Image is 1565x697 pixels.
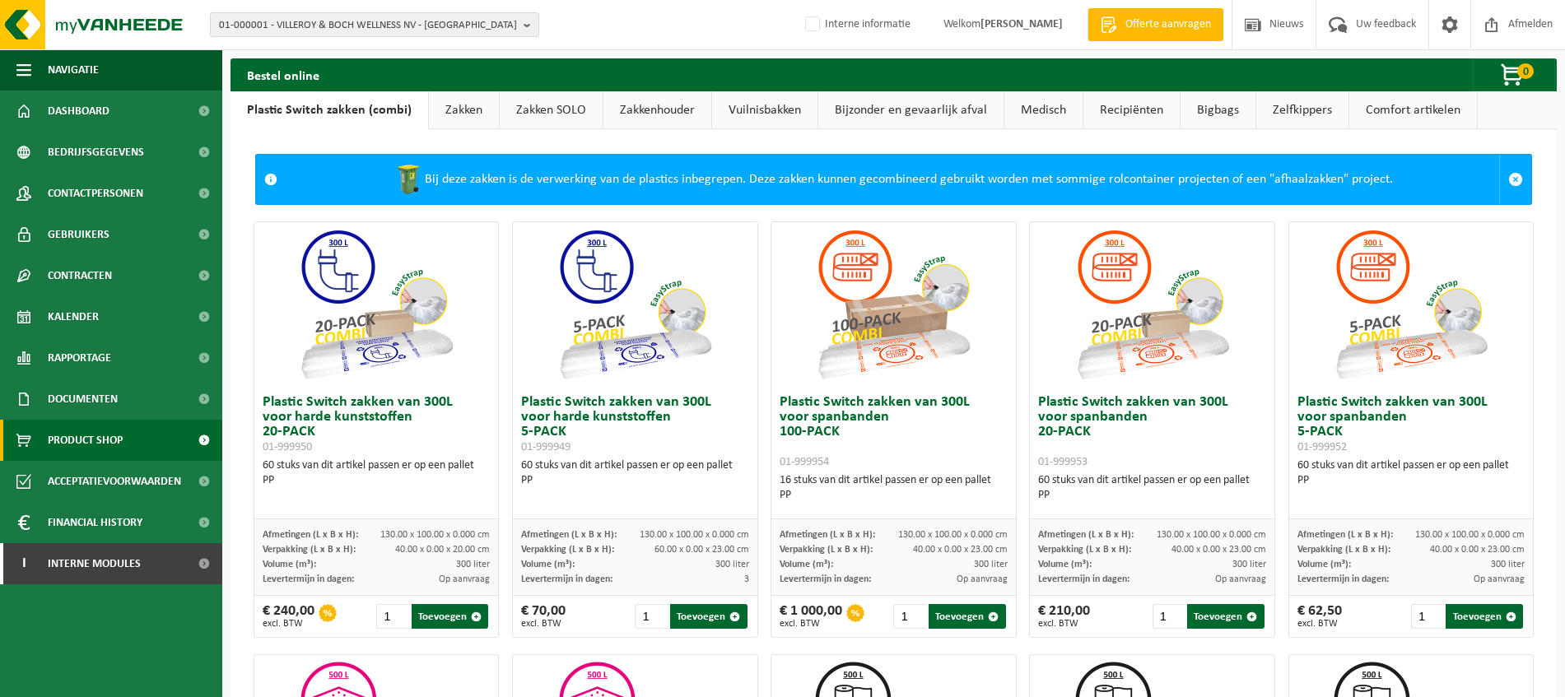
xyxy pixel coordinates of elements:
input: 1 [376,604,410,629]
button: Toevoegen [1187,604,1265,629]
div: PP [521,473,748,488]
span: Levertermijn in dagen: [521,574,612,584]
span: Verpakking (L x B x H): [263,545,356,555]
span: Volume (m³): [263,560,316,569]
span: 40.00 x 0.00 x 23.00 cm [1430,545,1525,555]
button: 0 [1473,58,1555,91]
a: Bigbags [1181,91,1255,129]
img: 01-999950 [294,222,459,387]
span: Gebruikers [48,214,109,255]
span: Levertermijn in dagen: [780,574,871,584]
span: 130.00 x 100.00 x 0.000 cm [1415,530,1525,540]
h2: Bestel online [231,58,336,91]
a: Plastic Switch zakken (combi) [231,91,428,129]
span: Interne modules [48,543,141,584]
span: Rapportage [48,337,111,379]
label: Interne informatie [802,12,911,37]
span: Volume (m³): [780,560,833,569]
span: Bedrijfsgegevens [48,132,144,173]
span: 300 liter [974,560,1008,569]
span: excl. BTW [1038,619,1090,629]
span: Documenten [48,379,118,420]
a: Comfort artikelen [1349,91,1477,129]
a: Recipiënten [1083,91,1180,129]
button: 01-000001 - VILLEROY & BOCH WELLNESS NV - [GEOGRAPHIC_DATA] [210,12,539,37]
span: 01-999953 [1038,456,1088,468]
button: Toevoegen [412,604,489,629]
div: PP [780,488,1007,503]
div: 60 stuks van dit artikel passen er op een pallet [521,458,748,488]
div: 60 stuks van dit artikel passen er op een pallet [1297,458,1525,488]
a: Offerte aanvragen [1088,8,1223,41]
span: 01-999950 [263,441,312,453]
span: Levertermijn in dagen: [1297,574,1389,584]
img: WB-0240-HPE-GN-50.png [392,163,425,196]
span: 130.00 x 100.00 x 0.000 cm [380,530,490,540]
div: 60 stuks van dit artikel passen er op een pallet [263,458,490,488]
div: Bij deze zakken is de verwerking van de plastics inbegrepen. Deze zakken kunnen gecombineerd gebr... [286,155,1499,204]
span: Volume (m³): [521,560,575,569]
span: Verpakking (L x B x H): [1038,545,1131,555]
span: Op aanvraag [439,574,490,584]
span: Financial History [48,502,142,543]
span: 01-999952 [1297,441,1347,453]
img: 01-999953 [1070,222,1235,387]
button: Toevoegen [929,604,1006,629]
span: 300 liter [715,560,749,569]
a: Zakken SOLO [500,91,603,129]
span: I [16,543,31,584]
h3: Plastic Switch zakken van 300L voor harde kunststoffen 5-PACK [521,395,748,454]
span: 01-999954 [780,456,829,468]
img: 01-999954 [811,222,976,387]
a: Medisch [1004,91,1083,129]
span: excl. BTW [521,619,566,629]
div: € 240,00 [263,604,314,629]
h3: Plastic Switch zakken van 300L voor spanbanden 20-PACK [1038,395,1265,469]
span: Verpakking (L x B x H): [780,545,873,555]
span: excl. BTW [1297,619,1342,629]
span: 40.00 x 0.00 x 20.00 cm [395,545,490,555]
span: 0 [1517,63,1534,79]
span: excl. BTW [780,619,842,629]
span: 300 liter [456,560,490,569]
a: Sluit melding [1499,155,1531,204]
span: Contactpersonen [48,173,143,214]
span: Op aanvraag [1474,574,1525,584]
div: 16 stuks van dit artikel passen er op een pallet [780,473,1007,503]
span: Verpakking (L x B x H): [1297,545,1390,555]
h3: Plastic Switch zakken van 300L voor spanbanden 5-PACK [1297,395,1525,454]
div: € 62,50 [1297,604,1342,629]
span: Kalender [48,296,99,337]
span: 3 [744,574,749,584]
span: Levertermijn in dagen: [1038,574,1130,584]
button: Toevoegen [670,604,748,629]
input: 1 [1411,604,1445,629]
span: Afmetingen (L x B x H): [780,530,875,540]
input: 1 [893,604,927,629]
h3: Plastic Switch zakken van 300L voor harde kunststoffen 20-PACK [263,395,490,454]
span: Dashboard [48,91,109,132]
span: 300 liter [1491,560,1525,569]
span: 01-000001 - VILLEROY & BOCH WELLNESS NV - [GEOGRAPHIC_DATA] [219,13,517,38]
span: Afmetingen (L x B x H): [1297,530,1393,540]
strong: [PERSON_NAME] [980,18,1063,30]
a: Zakkenhouder [603,91,711,129]
span: Verpakking (L x B x H): [521,545,614,555]
h3: Plastic Switch zakken van 300L voor spanbanden 100-PACK [780,395,1007,469]
span: 130.00 x 100.00 x 0.000 cm [898,530,1008,540]
button: Toevoegen [1446,604,1523,629]
a: Zakken [429,91,499,129]
a: Vuilnisbakken [712,91,817,129]
span: Contracten [48,255,112,296]
span: 130.00 x 100.00 x 0.000 cm [1157,530,1266,540]
span: Afmetingen (L x B x H): [263,530,358,540]
img: 01-999949 [552,222,717,387]
span: Offerte aanvragen [1121,16,1215,33]
div: PP [1297,473,1525,488]
input: 1 [635,604,668,629]
div: 60 stuks van dit artikel passen er op een pallet [1038,473,1265,503]
span: Product Shop [48,420,123,461]
div: PP [263,473,490,488]
div: € 210,00 [1038,604,1090,629]
span: Afmetingen (L x B x H): [521,530,617,540]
